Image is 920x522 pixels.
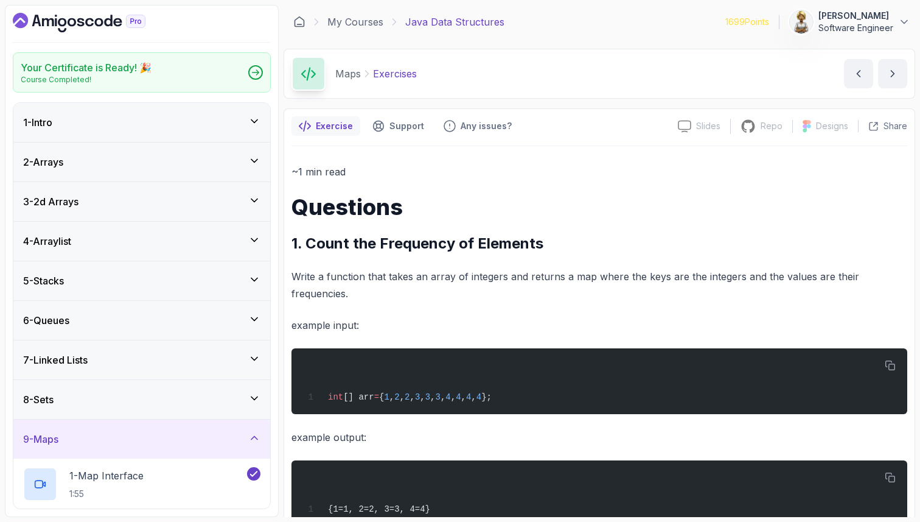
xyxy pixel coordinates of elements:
[23,313,69,328] h3: 6 - Queues
[316,120,353,132] p: Exercise
[436,116,519,136] button: Feedback button
[291,317,907,334] p: example input:
[436,392,441,402] span: 3
[445,392,450,402] span: 4
[335,66,361,81] p: Maps
[409,392,414,402] span: ,
[13,340,270,379] button: 7-Linked Lists
[466,392,471,402] span: 4
[389,120,424,132] p: Support
[461,120,512,132] p: Any issues?
[425,392,430,402] span: 3
[291,195,907,219] h1: Questions
[291,116,360,136] button: notes button
[13,182,270,221] button: 3-2d Arrays
[441,392,445,402] span: ,
[696,120,720,132] p: Slides
[291,234,907,253] h2: 1. Count the Frequency of Elements
[883,120,907,132] p: Share
[13,222,270,261] button: 4-Arraylist
[415,392,420,402] span: 3
[23,234,71,249] h3: 4 - Arraylist
[481,392,492,402] span: };
[69,488,144,500] p: 1:55
[23,194,78,209] h3: 3 - 2d Arrays
[21,75,152,85] p: Course Completed!
[374,392,379,402] span: =
[420,392,425,402] span: ,
[384,392,389,402] span: 1
[23,353,88,367] h3: 7 - Linked Lists
[456,392,461,402] span: 4
[13,103,270,142] button: 1-Intro
[328,392,343,402] span: int
[790,10,813,34] img: user profile image
[23,467,260,501] button: 1-Map Interface1:55
[23,273,64,288] h3: 5 - Stacks
[379,392,384,402] span: {
[21,60,152,75] h2: Your Certificate is Ready! 🎉
[365,116,431,136] button: Support button
[343,392,374,402] span: [] arr
[13,52,271,93] a: Your Certificate is Ready! 🎉Course Completed!
[13,143,270,182] button: 2-Arrays
[13,420,270,459] button: 9-Maps
[389,392,394,402] span: ,
[327,15,383,29] a: My Courses
[430,392,435,402] span: ,
[858,120,907,132] button: Share
[844,59,873,88] button: previous content
[476,392,481,402] span: 4
[13,261,270,300] button: 5-Stacks
[471,392,476,402] span: ,
[13,380,270,419] button: 8-Sets
[291,163,907,180] p: ~1 min read
[293,16,305,28] a: Dashboard
[725,16,769,28] p: 1699 Points
[818,22,893,34] p: Software Engineer
[400,392,405,402] span: ,
[23,432,58,446] h3: 9 - Maps
[69,468,144,483] p: 1 - Map Interface
[405,15,504,29] p: Java Data Structures
[328,504,430,514] span: {1=1, 2=2, 3=3, 4=4}
[23,155,63,169] h3: 2 - Arrays
[23,115,52,130] h3: 1 - Intro
[23,392,54,407] h3: 8 - Sets
[816,120,848,132] p: Designs
[761,120,782,132] p: Repo
[878,59,907,88] button: next content
[394,392,399,402] span: 2
[13,13,173,32] a: Dashboard
[405,392,409,402] span: 2
[291,429,907,446] p: example output:
[818,10,893,22] p: [PERSON_NAME]
[451,392,456,402] span: ,
[461,392,466,402] span: ,
[373,66,417,81] p: Exercises
[291,268,907,302] p: Write a function that takes an array of integers and returns a map where the keys are the integer...
[789,10,910,34] button: user profile image[PERSON_NAME]Software Engineer
[13,301,270,340] button: 6-Queues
